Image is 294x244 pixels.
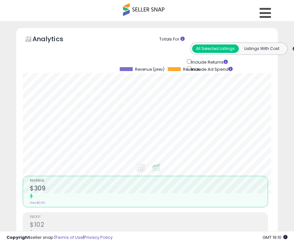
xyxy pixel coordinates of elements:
h2: $309 [30,185,268,193]
a: Privacy Policy [84,234,113,240]
span: Revenue [183,67,200,72]
a: Terms of Use [55,234,83,240]
h5: Analytics [32,34,76,45]
small: Prev: $0.00 [30,201,45,205]
span: Revenue [30,179,268,183]
span: Revenue (prev) [135,67,165,72]
span: 2025-10-9 19:10 GMT [263,234,288,240]
div: seller snap | | [6,235,113,241]
strong: Copyright [6,234,30,240]
span: Profit [30,215,268,219]
h2: $102 [30,221,268,230]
